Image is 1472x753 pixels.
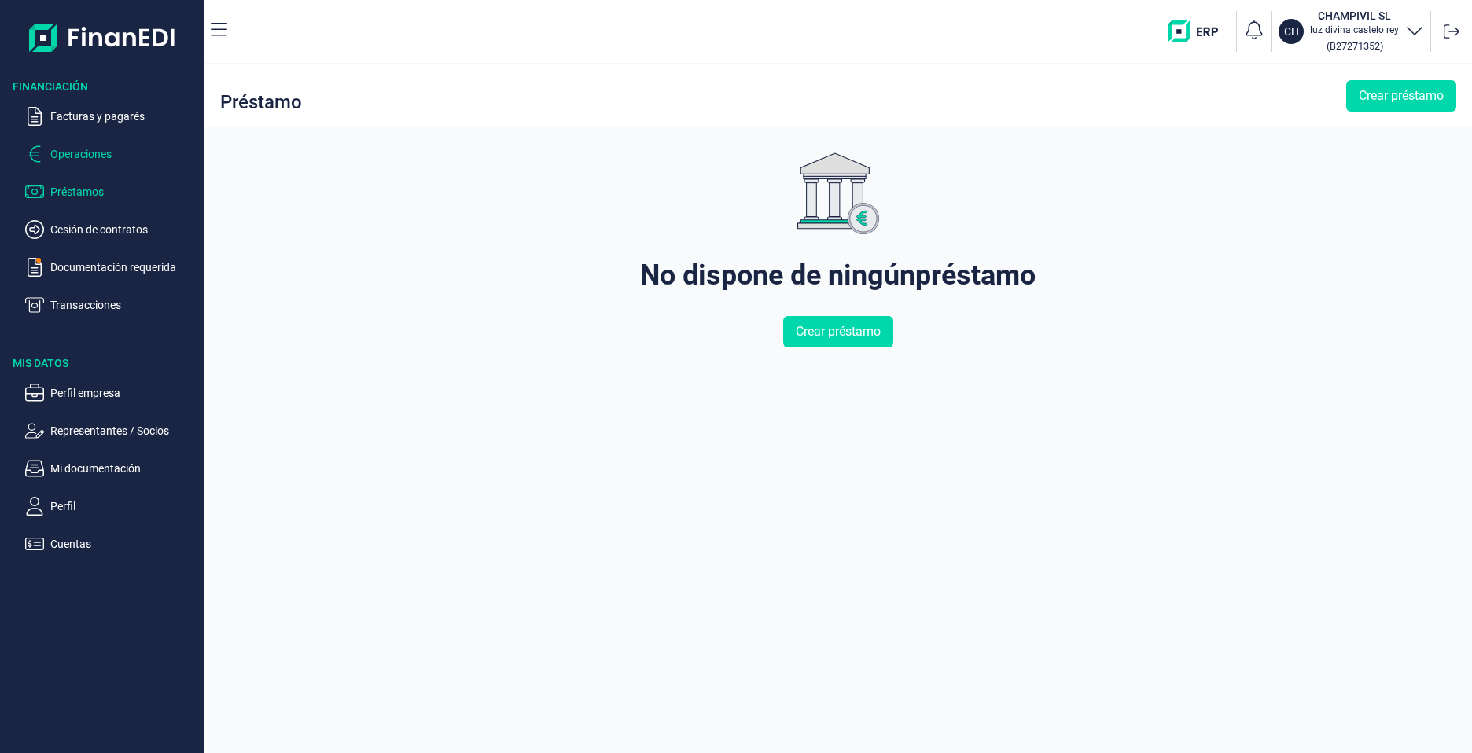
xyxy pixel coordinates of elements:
[25,534,198,553] button: Cuentas
[50,258,198,277] p: Documentación requerida
[1346,80,1456,112] button: Crear préstamo
[50,497,198,516] p: Perfil
[50,459,198,478] p: Mi documentación
[25,258,198,277] button: Documentación requerida
[50,182,198,201] p: Préstamos
[1327,40,1383,52] small: Copiar cif
[25,421,198,440] button: Representantes / Socios
[50,220,198,239] p: Cesión de contratos
[25,497,198,516] button: Perfil
[25,107,198,126] button: Facturas y pagarés
[25,182,198,201] button: Préstamos
[220,93,302,112] div: Préstamo
[1310,8,1399,24] h3: CHAMPIVIL SL
[50,421,198,440] p: Representantes / Socios
[1168,20,1230,42] img: erp
[50,384,198,402] p: Perfil empresa
[783,316,893,347] button: Crear préstamo
[797,152,878,234] img: genericImage
[1279,8,1424,55] button: CHCHAMPIVIL SLluz divina castelo rey(B27271352)
[25,220,198,239] button: Cesión de contratos
[796,322,881,341] span: Crear préstamo
[50,296,198,314] p: Transacciones
[25,296,198,314] button: Transacciones
[29,13,176,63] img: Logo de aplicación
[25,145,198,163] button: Operaciones
[1359,86,1444,105] span: Crear préstamo
[50,107,198,126] p: Facturas y pagarés
[50,145,198,163] p: Operaciones
[50,534,198,553] p: Cuentas
[1284,24,1299,39] p: CH
[640,259,1036,291] div: No dispone de ningún préstamo
[1310,24,1399,36] p: luz divina castelo rey
[25,384,198,402] button: Perfil empresa
[25,459,198,478] button: Mi documentación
